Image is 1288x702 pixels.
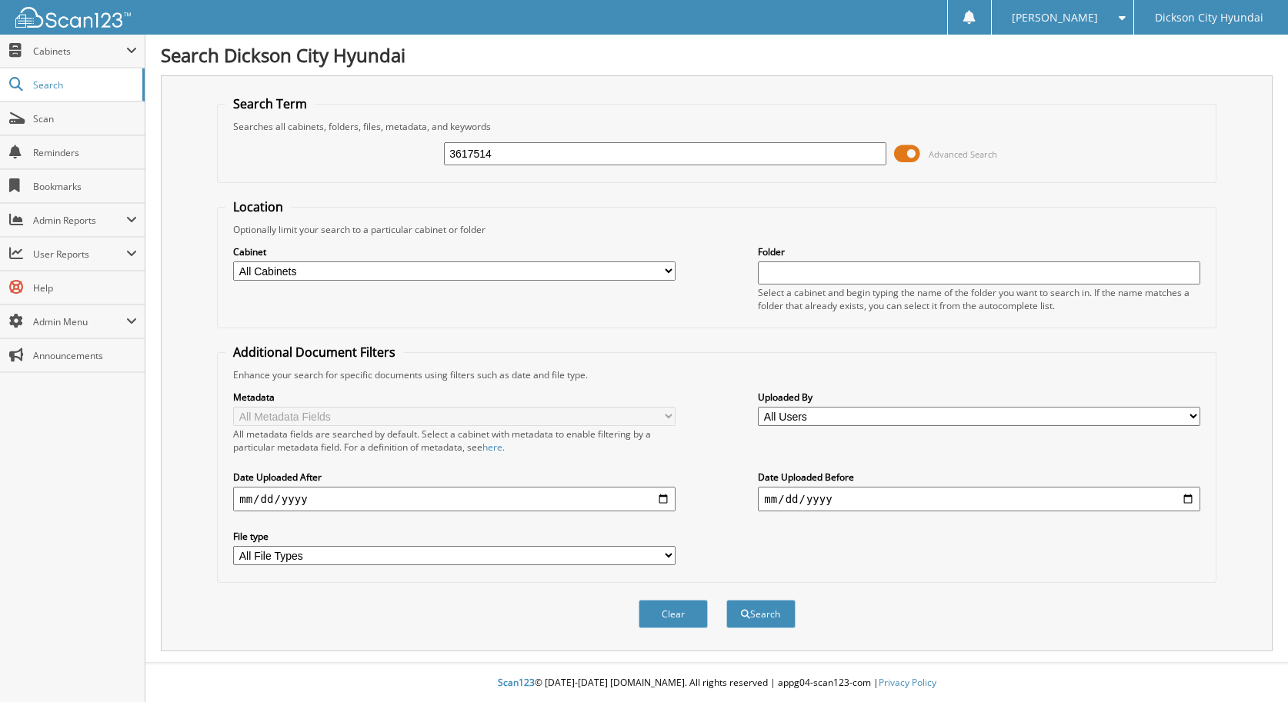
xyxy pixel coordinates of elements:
legend: Location [225,198,291,215]
span: Reminders [33,146,137,159]
a: Privacy Policy [879,676,936,689]
legend: Search Term [225,95,315,112]
span: Scan [33,112,137,125]
span: Advanced Search [929,148,997,160]
div: Enhance your search for specific documents using filters such as date and file type. [225,368,1208,381]
h1: Search Dickson City Hyundai [161,42,1273,68]
span: Announcements [33,349,137,362]
span: User Reports [33,248,126,261]
label: Uploaded By [758,391,1200,404]
div: All metadata fields are searched by default. Select a cabinet with metadata to enable filtering b... [233,428,675,454]
a: here [482,441,502,454]
label: Date Uploaded After [233,471,675,484]
img: scan123-logo-white.svg [15,7,131,28]
div: Searches all cabinets, folders, files, metadata, and keywords [225,120,1208,133]
span: Cabinets [33,45,126,58]
div: Optionally limit your search to a particular cabinet or folder [225,223,1208,236]
span: [PERSON_NAME] [1012,13,1098,22]
iframe: Chat Widget [1211,628,1288,702]
label: Folder [758,245,1200,258]
button: Clear [639,600,708,628]
span: Scan123 [498,676,535,689]
span: Admin Menu [33,315,126,328]
span: Admin Reports [33,214,126,227]
button: Search [726,600,796,628]
span: Search [33,78,135,91]
span: Dickson City Hyundai [1155,13,1263,22]
input: start [233,487,675,511]
label: Metadata [233,391,675,404]
label: Date Uploaded Before [758,471,1200,484]
div: Select a cabinet and begin typing the name of the folder you want to search in. If the name match... [758,286,1200,312]
span: Bookmarks [33,180,137,193]
input: end [758,487,1200,511]
span: Help [33,281,137,294]
legend: Additional Document Filters [225,344,403,361]
label: File type [233,530,675,543]
div: © [DATE]-[DATE] [DOMAIN_NAME]. All rights reserved | appg04-scan123-com | [145,664,1288,702]
label: Cabinet [233,245,675,258]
